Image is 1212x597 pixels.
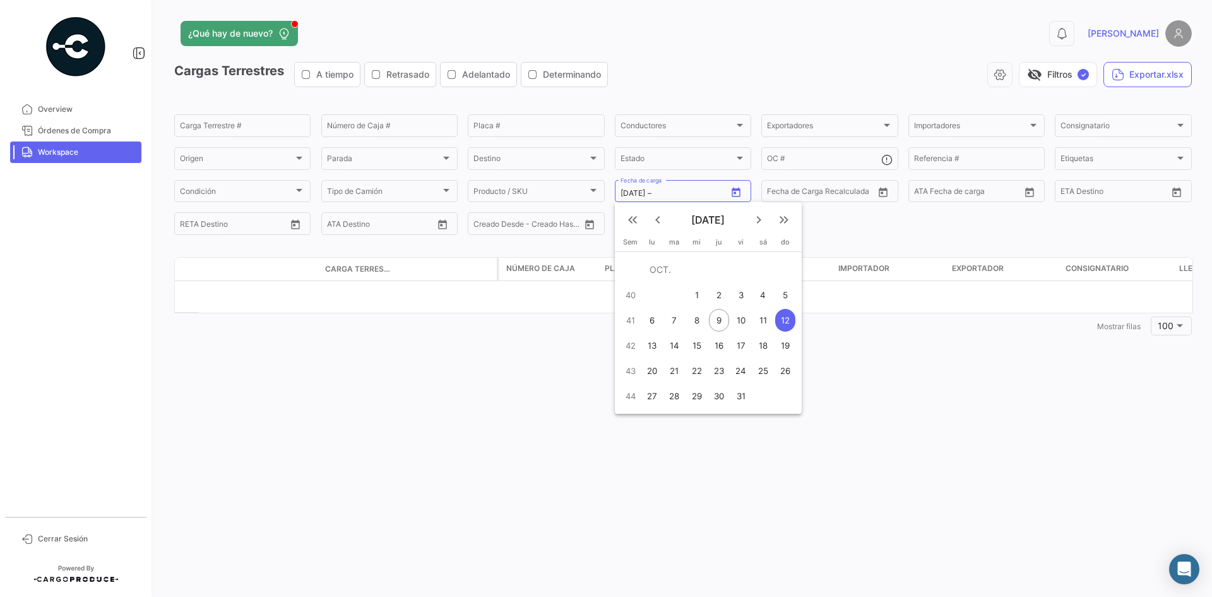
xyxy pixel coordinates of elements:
[686,282,708,308] button: 1 de octubre de 2025
[775,309,795,332] div: 12
[664,359,684,382] div: 21
[669,238,679,246] span: ma
[686,333,708,358] button: 15 de octubre de 2025
[620,282,641,308] td: 40
[716,238,722,246] span: ju
[687,309,707,332] div: 8
[774,358,797,383] button: 26 de octubre de 2025
[687,385,707,407] div: 29
[776,212,792,227] mat-icon: keyboard_double_arrow_right
[731,385,751,407] div: 31
[642,385,662,407] div: 27
[730,358,752,383] button: 24 de octubre de 2025
[708,383,730,409] button: 30 de octubre de 2025
[709,359,728,382] div: 23
[774,308,797,333] button: 12 de octubre de 2025
[709,385,728,407] div: 30
[753,359,773,382] div: 25
[649,238,655,246] span: lu
[692,238,701,246] span: mi
[781,238,790,246] span: do
[663,358,686,383] button: 21 de octubre de 2025
[731,284,751,306] div: 3
[774,282,797,308] button: 5 de octubre de 2025
[731,359,751,382] div: 24
[738,238,744,246] span: vi
[686,358,708,383] button: 22 de octubre de 2025
[670,214,746,226] span: [DATE]
[687,334,707,357] div: 15
[620,333,641,358] td: 42
[709,334,728,357] div: 16
[751,212,766,227] mat-icon: keyboard_arrow_right
[641,383,663,409] button: 27 de octubre de 2025
[753,309,773,332] div: 11
[753,284,773,306] div: 4
[730,308,752,333] button: 10 de octubre de 2025
[775,284,795,306] div: 5
[775,359,795,382] div: 26
[730,333,752,358] button: 17 de octubre de 2025
[620,383,641,409] td: 44
[664,385,684,407] div: 28
[752,308,774,333] button: 11 de octubre de 2025
[759,238,767,246] span: sá
[752,358,774,383] button: 25 de octubre de 2025
[687,284,707,306] div: 1
[708,333,730,358] button: 16 de octubre de 2025
[687,359,707,382] div: 22
[1169,554,1199,584] div: Abrir Intercom Messenger
[752,333,774,358] button: 18 de octubre de 2025
[664,309,684,332] div: 7
[650,212,665,227] mat-icon: keyboard_arrow_left
[775,334,795,357] div: 19
[641,257,797,282] td: OCT.
[641,358,663,383] button: 20 de octubre de 2025
[641,333,663,358] button: 13 de octubre de 2025
[709,309,728,332] div: 9
[642,359,662,382] div: 20
[625,212,640,227] mat-icon: keyboard_double_arrow_left
[731,309,751,332] div: 10
[752,282,774,308] button: 4 de octubre de 2025
[664,334,684,357] div: 14
[753,334,773,357] div: 18
[708,308,730,333] button: 9 de octubre de 2025
[663,383,686,409] button: 28 de octubre de 2025
[709,284,728,306] div: 2
[731,334,751,357] div: 17
[686,383,708,409] button: 29 de octubre de 2025
[620,238,641,251] th: Sem
[708,358,730,383] button: 23 de octubre de 2025
[620,308,641,333] td: 41
[730,383,752,409] button: 31 de octubre de 2025
[708,282,730,308] button: 2 de octubre de 2025
[774,333,797,358] button: 19 de octubre de 2025
[641,308,663,333] button: 6 de octubre de 2025
[730,282,752,308] button: 3 de octubre de 2025
[663,333,686,358] button: 14 de octubre de 2025
[663,308,686,333] button: 7 de octubre de 2025
[642,309,662,332] div: 6
[620,358,641,383] td: 43
[642,334,662,357] div: 13
[686,308,708,333] button: 8 de octubre de 2025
